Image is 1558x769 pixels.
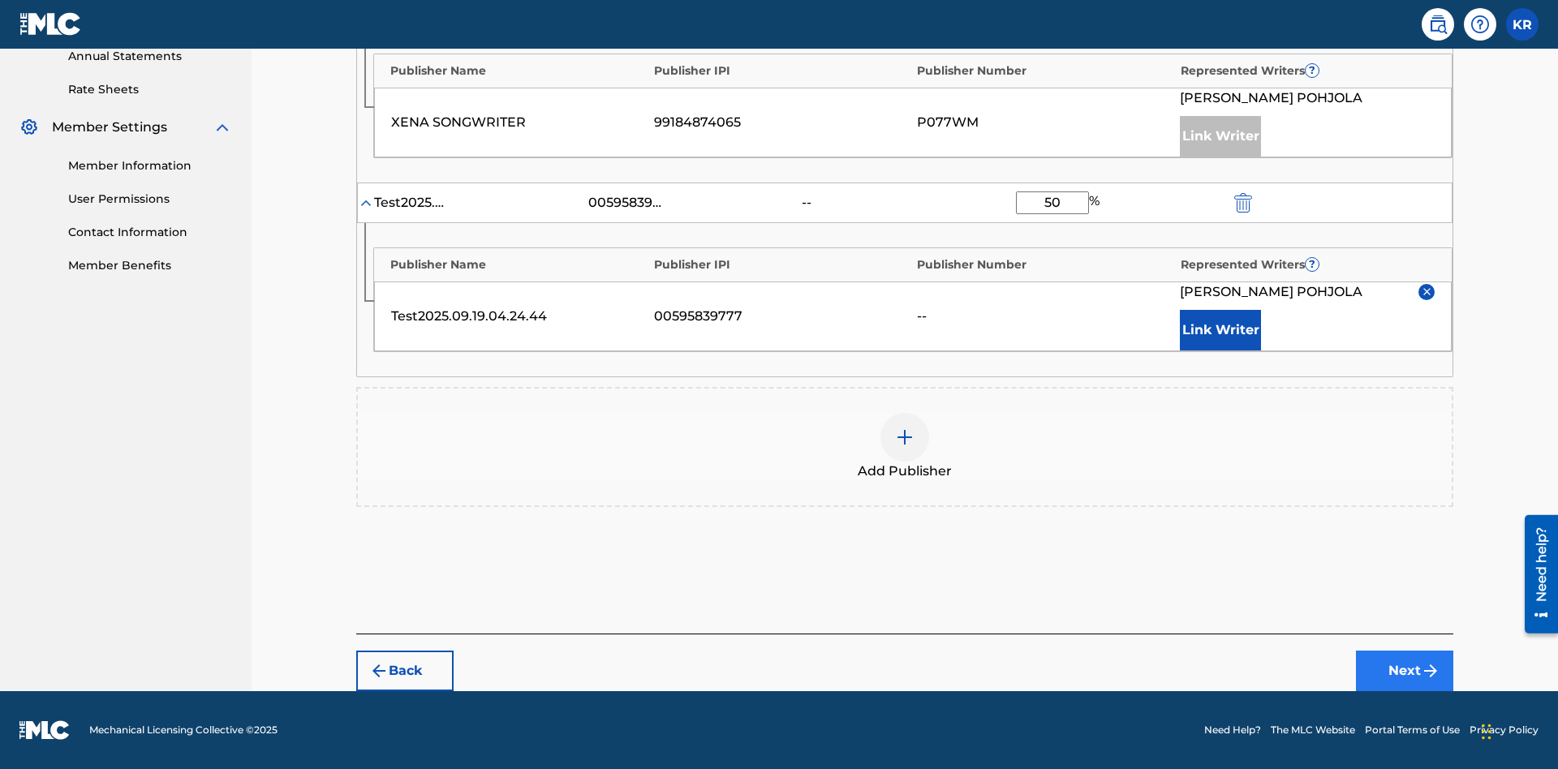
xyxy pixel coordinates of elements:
[1513,509,1558,642] iframe: Resource Center
[1306,64,1319,77] span: ?
[654,256,910,273] div: Publisher IPI
[1470,15,1490,34] img: help
[1089,191,1104,214] span: %
[1506,8,1539,41] div: User Menu
[1422,8,1454,41] a: Public Search
[917,62,1173,79] div: Publisher Number
[390,62,646,79] div: Publisher Name
[1428,15,1448,34] img: search
[917,307,1172,326] div: --
[1306,258,1319,271] span: ?
[917,113,1172,132] div: P077WM
[1464,8,1496,41] div: Help
[68,157,232,174] a: Member Information
[895,427,915,447] img: add
[68,81,232,98] a: Rate Sheets
[917,256,1173,273] div: Publisher Number
[356,651,454,691] button: Back
[654,113,909,132] div: 99184874065
[19,118,39,137] img: Member Settings
[68,257,232,274] a: Member Benefits
[858,462,952,481] span: Add Publisher
[52,118,167,137] span: Member Settings
[654,307,909,326] div: 00595839777
[1356,651,1453,691] button: Next
[19,12,82,36] img: MLC Logo
[391,307,646,326] div: Test2025.09.19.04.24.44
[1180,88,1362,108] span: [PERSON_NAME] POHJOLA
[1181,256,1436,273] div: Represented Writers
[68,48,232,65] a: Annual Statements
[1365,723,1460,737] a: Portal Terms of Use
[19,720,70,740] img: logo
[1204,723,1261,737] a: Need Help?
[358,195,374,211] img: expand-cell-toggle
[1180,310,1261,350] button: Link Writer
[369,661,389,681] img: 7ee5dd4eb1f8a8e3ef2f.svg
[391,113,646,132] div: XENA SONGWRITER
[1234,193,1252,213] img: 12a2ab48e56ec057fbd8.svg
[68,224,232,241] a: Contact Information
[213,118,232,137] img: expand
[1181,62,1436,79] div: Represented Writers
[89,723,278,737] span: Mechanical Licensing Collective © 2025
[68,191,232,208] a: User Permissions
[1482,707,1491,756] div: Drag
[1421,286,1433,298] img: remove-from-list-button
[654,62,910,79] div: Publisher IPI
[1470,723,1539,737] a: Privacy Policy
[1271,723,1355,737] a: The MLC Website
[1421,661,1440,681] img: f7272a7cc735f4ea7f67.svg
[1180,282,1362,302] span: [PERSON_NAME] POHJOLA
[1477,691,1558,769] iframe: Chat Widget
[390,256,646,273] div: Publisher Name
